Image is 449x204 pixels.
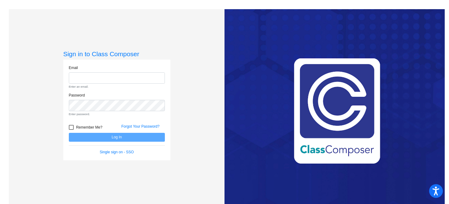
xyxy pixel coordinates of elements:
[69,65,78,71] label: Email
[121,124,160,129] a: Forgot Your Password?
[69,93,85,98] label: Password
[100,150,134,154] a: Single sign on - SSO
[76,124,102,131] span: Remember Me?
[69,85,165,89] small: Enter an email.
[69,112,165,116] small: Enter password.
[69,133,165,142] button: Log In
[63,50,170,58] h3: Sign in to Class Composer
